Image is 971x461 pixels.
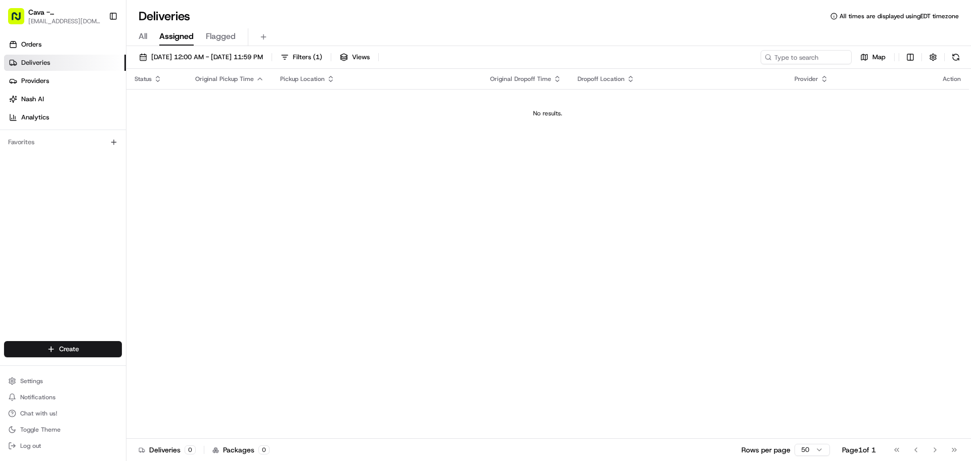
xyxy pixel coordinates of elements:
a: Providers [4,73,126,89]
button: Toggle Theme [4,423,122,437]
span: Settings [20,377,43,385]
p: Welcome 👋 [10,40,184,57]
div: 📗 [10,227,18,235]
button: Log out [4,439,122,453]
button: Refresh [949,50,963,64]
div: We're available if you need us! [46,107,139,115]
span: Orders [21,40,41,49]
span: Nash AI [21,95,44,104]
span: • [84,157,87,165]
div: 0 [185,445,196,454]
button: See all [157,130,184,142]
img: 1736555255976-a54dd68f-1ca7-489b-9aae-adbdc363a1c4 [10,97,28,115]
span: Log out [20,442,41,450]
img: 1736555255976-a54dd68f-1ca7-489b-9aae-adbdc363a1c4 [20,185,28,193]
button: [EMAIL_ADDRESS][DOMAIN_NAME] [28,17,101,25]
button: [DATE] 12:00 AM - [DATE] 11:59 PM [135,50,268,64]
span: Original Dropoff Time [490,75,551,83]
a: Deliveries [4,55,126,71]
span: Pickup Location [280,75,325,83]
button: Chat with us! [4,406,122,421]
a: Orders [4,36,126,53]
span: Chat with us! [20,409,57,417]
img: Nash [10,10,30,30]
div: Deliveries [139,445,196,455]
span: Notifications [20,393,56,401]
div: No results. [130,109,965,117]
span: Knowledge Base [20,226,77,236]
span: Provider [795,75,818,83]
span: • [76,184,79,192]
button: Filters(1) [276,50,327,64]
span: Filters [293,53,322,62]
span: Create [59,345,79,354]
button: Map [856,50,890,64]
div: Page 1 of 1 [842,445,876,455]
span: All [139,30,147,43]
span: Original Pickup Time [195,75,254,83]
span: All times are displayed using EDT timezone [840,12,959,20]
h1: Deliveries [139,8,190,24]
span: [PERSON_NAME] [31,157,82,165]
div: Packages [212,445,270,455]
span: Analytics [21,113,49,122]
span: Status [135,75,152,83]
div: Start new chat [46,97,166,107]
a: 📗Knowledge Base [6,222,81,240]
span: Toggle Theme [20,426,61,434]
input: Clear [26,65,167,76]
p: Rows per page [741,445,790,455]
span: ( 1 ) [313,53,322,62]
span: Regen Pajulas [31,184,74,192]
button: Start new chat [172,100,184,112]
div: Action [943,75,961,83]
a: Nash AI [4,91,126,107]
span: Flagged [206,30,236,43]
span: Deliveries [21,58,50,67]
span: API Documentation [96,226,162,236]
button: Views [335,50,374,64]
span: Map [872,53,886,62]
span: [DATE] 12:00 AM - [DATE] 11:59 PM [151,53,263,62]
span: Providers [21,76,49,86]
img: 1736555255976-a54dd68f-1ca7-489b-9aae-adbdc363a1c4 [20,157,28,165]
img: 8016278978528_b943e370aa5ada12b00a_72.png [21,97,39,115]
a: Analytics [4,109,126,125]
a: 💻API Documentation [81,222,166,240]
button: Create [4,341,122,357]
span: Assigned [159,30,194,43]
button: Cava - [GEOGRAPHIC_DATA][EMAIL_ADDRESS][DOMAIN_NAME] [4,4,105,28]
span: [DATE] [90,157,110,165]
img: Regen Pajulas [10,175,26,191]
img: Brigitte Vinadas [10,147,26,163]
input: Type to search [761,50,852,64]
span: Dropoff Location [578,75,625,83]
span: Views [352,53,370,62]
span: [DATE] [81,184,102,192]
button: Notifications [4,390,122,404]
div: 💻 [85,227,94,235]
button: Settings [4,374,122,388]
a: Powered byPylon [71,250,122,259]
button: Cava - [GEOGRAPHIC_DATA] [28,7,101,17]
div: Favorites [4,134,122,150]
div: Past conversations [10,132,65,140]
span: Pylon [101,251,122,259]
div: 0 [258,445,270,454]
